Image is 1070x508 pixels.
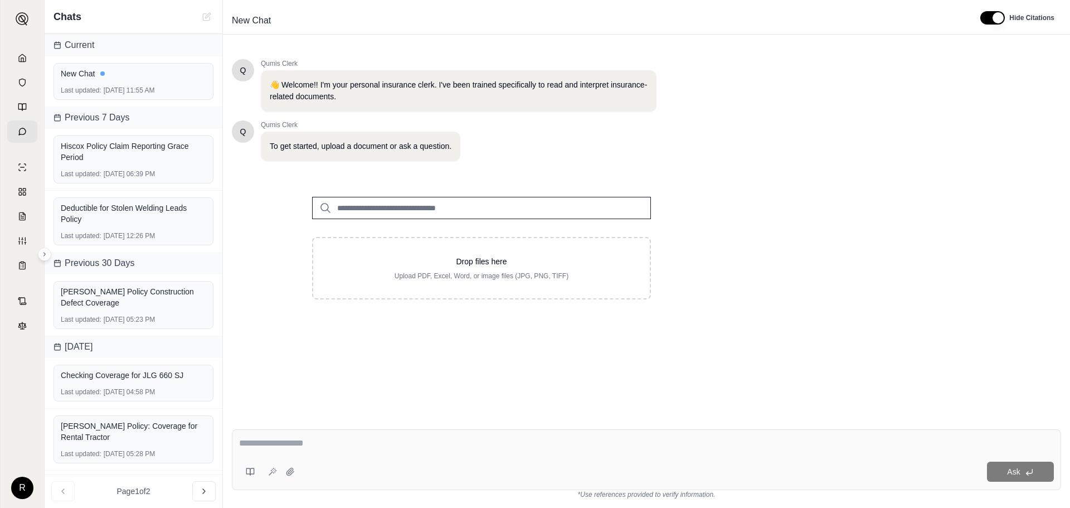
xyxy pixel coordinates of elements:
a: Single Policy [7,156,37,178]
div: [PERSON_NAME] Policy: Coverage for Rental Tractor [61,420,206,443]
div: Checking Coverage for JLG 660 SJ [61,370,206,381]
div: Hiscox Policy Claim Reporting Grace Period [61,141,206,163]
div: [PERSON_NAME] Policy Construction Defect Coverage [61,286,206,308]
button: Expand sidebar [11,8,33,30]
span: New Chat [227,12,275,30]
span: Hide Citations [1009,13,1054,22]
a: Policy Comparisons [7,181,37,203]
div: R [11,477,33,499]
a: Contract Analysis [7,290,37,312]
div: Edit Title [227,12,967,30]
a: Custom Report [7,230,37,252]
div: [DATE] 05:23 PM [61,315,206,324]
a: Legal Search Engine [7,315,37,337]
span: Hello [240,126,246,137]
button: Ask [987,462,1054,482]
button: Expand sidebar [38,248,51,261]
div: New Chat [61,68,206,79]
p: Drop files here [331,256,632,267]
span: Last updated: [61,170,101,178]
span: Ask [1007,467,1020,476]
span: Qumis Clerk [261,59,656,68]
span: Qumis Clerk [261,120,460,129]
div: [DATE] [45,336,222,358]
div: [DATE] 05:28 PM [61,449,206,458]
a: Documents Vault [7,71,37,94]
a: Chat [7,120,37,143]
a: Claim Coverage [7,205,37,228]
a: Home [7,47,37,69]
div: Previous 7 Days [45,107,222,129]
p: 👋 Welcome!! I'm your personal insurance clerk. I've been trained specifically to read and interpr... [270,79,648,103]
img: Expand sidebar [16,12,29,26]
span: Last updated: [61,449,101,458]
a: Prompt Library [7,96,37,118]
div: Previous 30 Days [45,252,222,274]
div: [DATE] 04:58 PM [61,388,206,396]
div: [DATE] 06:39 PM [61,170,206,178]
span: Last updated: [61,315,101,324]
span: Page 1 of 2 [117,486,150,497]
div: *Use references provided to verify information. [232,490,1061,499]
span: Last updated: [61,388,101,396]
div: [DATE] 11:55 AM [61,86,206,95]
span: Last updated: [61,231,101,240]
a: Coverage Table [7,254,37,277]
p: To get started, upload a document or ask a question. [270,141,451,152]
p: Upload PDF, Excel, Word, or image files (JPG, PNG, TIFF) [331,272,632,280]
div: Deductible for Stolen Welding Leads Policy [61,202,206,225]
span: Chats [53,9,81,25]
button: New Chat [200,10,213,23]
div: Current [45,34,222,56]
div: [DATE] 12:26 PM [61,231,206,240]
span: Last updated: [61,86,101,95]
span: Hello [240,65,246,76]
